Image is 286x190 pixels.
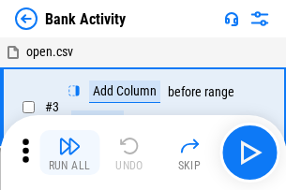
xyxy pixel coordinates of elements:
[49,160,91,171] div: Run All
[248,7,271,30] img: Settings menu
[224,11,239,26] img: Support
[159,130,219,175] button: Skip
[45,99,59,114] span: # 3
[26,44,73,59] span: open.csv
[71,110,124,133] div: open!J:J
[15,7,38,30] img: Back
[45,10,126,28] div: Bank Activity
[58,135,81,157] img: Run All
[39,130,99,175] button: Run All
[89,80,160,103] div: Add Column
[178,135,201,157] img: Skip
[204,85,234,99] div: range
[168,85,202,99] div: before
[178,160,202,171] div: Skip
[234,138,264,168] img: Main button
